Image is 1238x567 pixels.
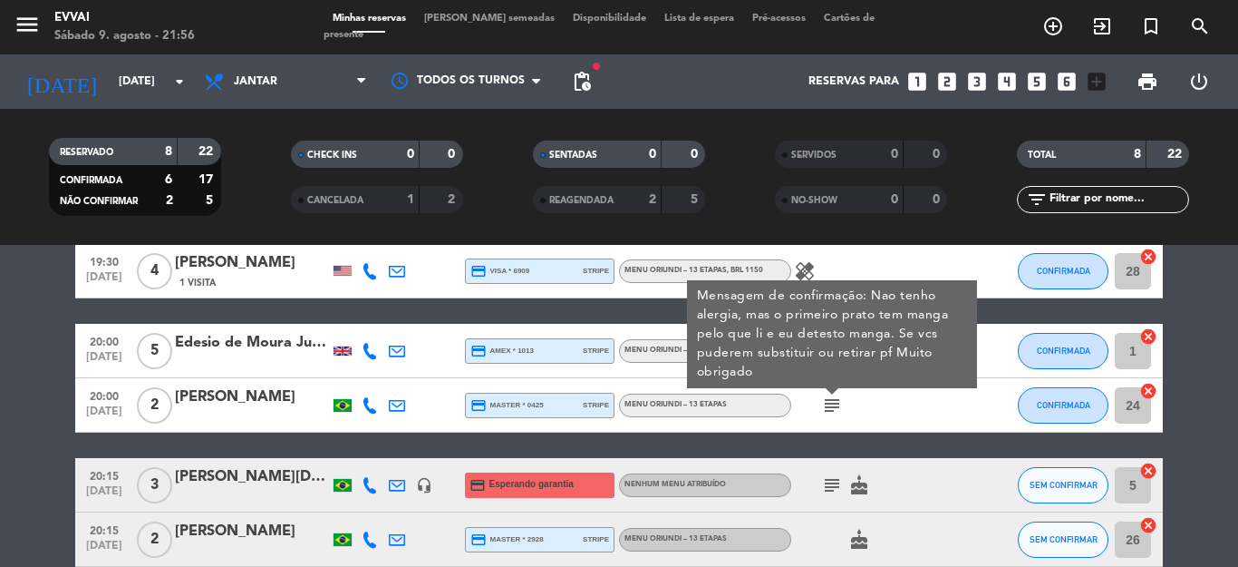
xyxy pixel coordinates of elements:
span: 5 [137,333,172,369]
div: Evvai [54,9,195,27]
strong: 0 [933,193,943,206]
div: Mensagem de confirmação: Nao tenho alergia, mas o primeiro prato tem manga pelo que li e eu detes... [697,287,968,382]
span: 2 [137,522,172,558]
span: NO-SHOW [791,196,837,205]
strong: 2 [166,194,173,207]
span: [DATE] [82,351,127,372]
strong: 0 [933,148,943,161]
span: NÃO CONFIRMAR [60,197,138,206]
i: cake [848,529,870,551]
i: credit_card [470,397,487,414]
span: stripe [583,533,609,545]
span: master * 0425 [470,397,544,414]
i: subject [821,474,843,496]
span: 20:15 [82,519,127,540]
span: Pré-acessos [743,14,815,24]
i: looks_one [905,70,929,93]
i: looks_4 [995,70,1019,93]
span: stripe [583,399,609,411]
i: turned_in_not [1140,15,1162,37]
i: looks_5 [1025,70,1049,93]
span: 19:30 [82,250,127,271]
span: SEM CONFIRMAR [1030,480,1098,490]
span: CHECK INS [307,151,357,160]
button: SEM CONFIRMAR [1018,522,1108,558]
strong: 2 [649,193,656,206]
strong: 22 [198,145,217,158]
div: Edesio de Moura Junior [175,331,329,355]
span: Disponibilidade [564,14,655,24]
span: CONFIRMADA [60,176,122,185]
span: [DATE] [82,485,127,506]
strong: 2 [448,193,459,206]
strong: 8 [1134,148,1141,161]
span: Menu Oriundi – 13 etapas [624,535,727,543]
i: filter_list [1026,189,1048,210]
strong: 5 [206,194,217,207]
span: 20:15 [82,464,127,485]
span: CONFIRMADA [1037,400,1090,410]
i: menu [14,11,41,38]
span: REAGENDADA [549,196,614,205]
span: CONFIRMADA [1037,266,1090,276]
i: looks_3 [965,70,989,93]
strong: 0 [407,148,414,161]
strong: 5 [691,193,701,206]
span: Nenhum menu atribuído [624,481,726,488]
strong: 8 [165,145,172,158]
i: credit_card [470,343,487,359]
strong: 22 [1167,148,1185,161]
span: Cartões de presente [324,14,875,40]
div: [PERSON_NAME] [175,251,329,275]
i: cancel [1139,516,1157,534]
i: subject [821,395,843,416]
button: CONFIRMADA [1018,333,1108,369]
div: Sábado 9. agosto - 21:56 [54,27,195,45]
span: 3 [137,467,172,503]
span: 4 [137,253,172,289]
i: credit_card [470,532,487,548]
span: [PERSON_NAME] semeadas [415,14,564,24]
span: 20:00 [82,385,127,406]
span: pending_actions [571,71,593,93]
div: [PERSON_NAME] [175,520,329,543]
span: , BRL 1150 [727,267,763,274]
span: Lista de espera [655,14,743,24]
span: Menu Oriundi – 13 etapas [624,401,727,408]
strong: 17 [198,173,217,186]
span: [DATE] [82,406,127,426]
i: cancel [1139,462,1157,480]
span: stripe [583,345,609,357]
span: Esperando garantia [489,477,574,492]
i: search [1189,15,1211,37]
div: [PERSON_NAME][DATE] [175,465,329,489]
i: healing [794,260,816,282]
button: menu [14,11,41,44]
i: exit_to_app [1091,15,1113,37]
span: CONFIRMADA [1037,346,1090,356]
span: amex * 1013 [470,343,534,359]
span: visa * 6909 [470,263,529,279]
span: 20:00 [82,330,127,351]
i: looks_6 [1055,70,1078,93]
strong: 0 [891,193,898,206]
input: Filtrar por nome... [1048,190,1188,210]
div: LOG OUT [1173,54,1224,109]
i: credit_card [469,477,486,494]
i: arrow_drop_down [169,71,190,93]
strong: 1 [407,193,414,206]
i: power_settings_new [1188,71,1210,93]
span: fiber_manual_record [591,61,602,72]
i: cancel [1139,248,1157,266]
button: CONFIRMADA [1018,387,1108,424]
strong: 0 [691,148,701,161]
span: CANCELADA [307,196,363,205]
i: add_circle_outline [1042,15,1064,37]
span: stripe [583,265,609,277]
span: SEM CONFIRMAR [1030,534,1098,544]
strong: 6 [165,173,172,186]
i: headset_mic [416,477,432,494]
i: [DATE] [14,62,110,102]
button: CONFIRMADA [1018,253,1108,289]
span: master * 2928 [470,532,544,548]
